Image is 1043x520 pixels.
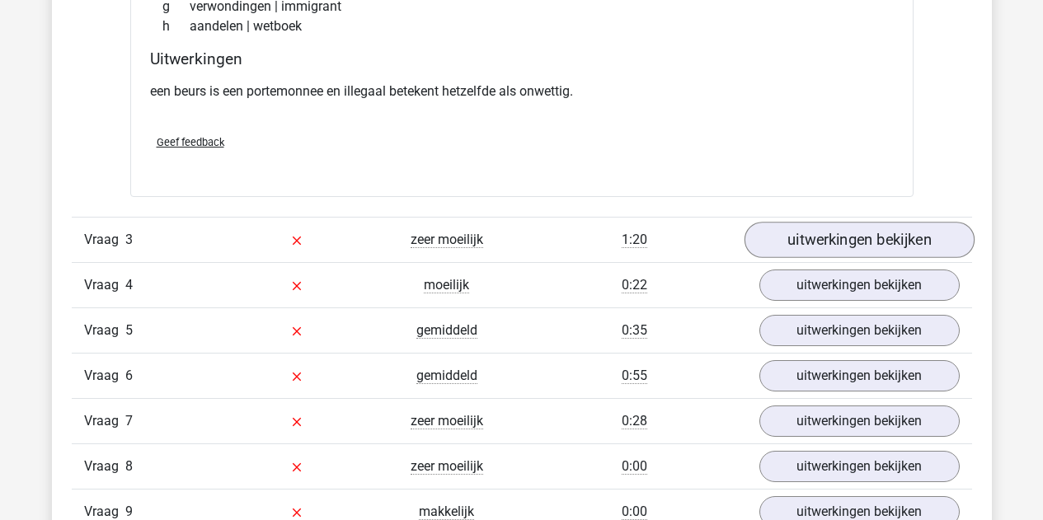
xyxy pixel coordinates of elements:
span: zeer moeilijk [411,458,483,475]
a: uitwerkingen bekijken [759,451,960,482]
a: uitwerkingen bekijken [759,315,960,346]
div: aandelen | wetboek [150,16,894,36]
h4: Uitwerkingen [150,49,894,68]
span: 0:00 [622,458,647,475]
span: Vraag [84,366,125,386]
span: makkelijk [419,504,474,520]
span: Vraag [84,275,125,295]
span: 6 [125,368,133,383]
a: uitwerkingen bekijken [759,405,960,437]
span: 0:35 [622,322,647,339]
span: gemiddeld [416,322,477,339]
span: Vraag [84,321,125,340]
span: 0:00 [622,504,647,520]
a: uitwerkingen bekijken [759,360,960,391]
span: 9 [125,504,133,519]
span: gemiddeld [416,368,477,384]
span: Vraag [84,457,125,476]
span: 5 [125,322,133,338]
a: uitwerkingen bekijken [759,269,960,301]
span: 8 [125,458,133,474]
span: moeilijk [424,277,469,293]
span: 0:28 [622,413,647,429]
span: 1:20 [622,232,647,248]
span: zeer moeilijk [411,413,483,429]
span: zeer moeilijk [411,232,483,248]
a: uitwerkingen bekijken [744,222,974,258]
span: 7 [125,413,133,429]
span: Vraag [84,411,125,431]
span: Geef feedback [157,136,224,148]
span: 3 [125,232,133,247]
span: 0:55 [622,368,647,384]
span: Vraag [84,230,125,250]
span: h [162,16,190,36]
span: 0:22 [622,277,647,293]
p: een beurs is een portemonnee en illegaal betekent hetzelfde als onwettig. [150,82,894,101]
span: 4 [125,277,133,293]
